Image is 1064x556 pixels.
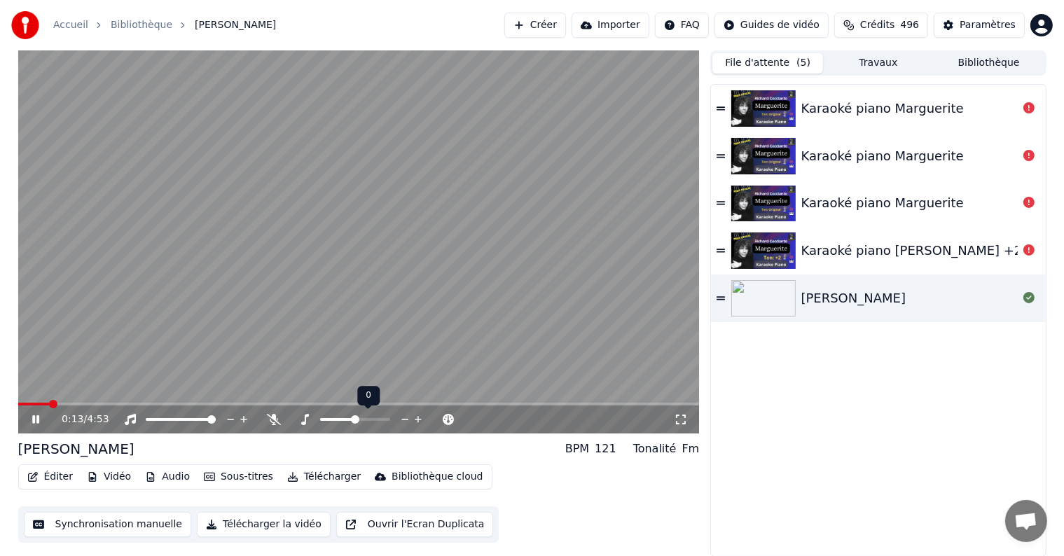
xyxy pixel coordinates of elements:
[960,18,1016,32] div: Paramètres
[282,467,366,487] button: Télécharger
[712,53,823,74] button: File d'attente
[504,13,566,38] button: Créer
[198,467,279,487] button: Sous-titres
[572,13,649,38] button: Importer
[801,99,964,118] div: Karaoké piano Marguerite
[796,56,810,70] span: ( 5 )
[1005,500,1047,542] div: Ouvrir le chat
[565,440,589,457] div: BPM
[860,18,894,32] span: Crédits
[714,13,829,38] button: Guides de vidéo
[682,440,700,457] div: Fm
[336,512,494,537] button: Ouvrir l'Ecran Duplicata
[823,53,934,74] button: Travaux
[87,412,109,426] span: 4:53
[62,412,83,426] span: 0:13
[111,18,172,32] a: Bibliothèque
[801,193,964,213] div: Karaoké piano Marguerite
[934,13,1025,38] button: Paramètres
[195,18,276,32] span: [PERSON_NAME]
[24,512,192,537] button: Synchronisation manuelle
[633,440,677,457] div: Tonalité
[900,18,919,32] span: 496
[62,412,95,426] div: /
[18,439,134,459] div: [PERSON_NAME]
[22,467,78,487] button: Éditer
[801,241,1023,260] div: Karaoké piano [PERSON_NAME] +2
[11,11,39,39] img: youka
[53,18,276,32] nav: breadcrumb
[139,467,195,487] button: Audio
[801,146,964,166] div: Karaoké piano Marguerite
[801,289,906,308] div: [PERSON_NAME]
[197,512,331,537] button: Télécharger la vidéo
[357,386,380,405] div: 0
[655,13,709,38] button: FAQ
[81,467,137,487] button: Vidéo
[392,470,483,484] div: Bibliothèque cloud
[834,13,928,38] button: Crédits496
[934,53,1044,74] button: Bibliothèque
[595,440,616,457] div: 121
[53,18,88,32] a: Accueil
